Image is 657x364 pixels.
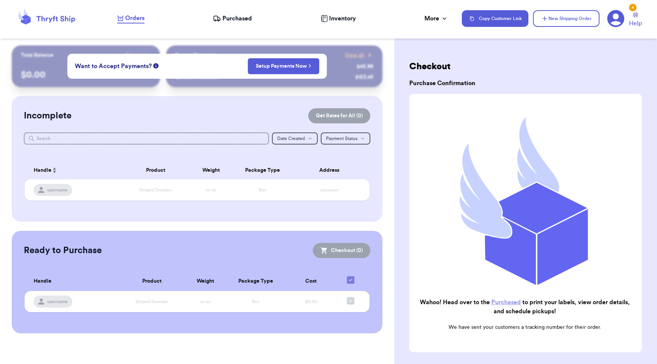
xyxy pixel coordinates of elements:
h3: Purchase Confirmation [409,79,642,88]
a: 4 [607,10,624,27]
button: Payment Status [321,132,370,145]
p: We have sent your customers a tracking number for their order. [415,324,634,331]
button: Checkout (0) [313,243,370,258]
a: Setup Payments Now [256,62,311,70]
a: View all [345,51,373,59]
span: Want to Accept Payments? [75,62,152,71]
p: Total Balance [21,51,53,59]
a: Purchased [213,14,252,23]
th: Package Type [225,272,286,291]
span: Payout [126,51,142,59]
h2: Ready to Purchase [24,244,102,257]
span: Purchased [222,14,252,23]
button: Get Rates for All (0) [308,108,370,123]
th: Cost [286,272,336,291]
button: New Shipping Order [533,10,600,27]
button: Copy Customer Link [462,10,528,27]
a: Help [629,12,642,28]
span: xx oz [206,188,216,192]
th: Package Type [231,161,294,179]
span: Help [629,19,642,28]
div: $ 123.45 [355,73,373,81]
span: username [47,299,68,305]
span: Striped Sweater [135,299,168,304]
a: Payout [126,51,151,59]
span: Handle [34,277,51,285]
div: More [424,14,448,23]
span: username [47,187,68,193]
span: xxxxxxxx [320,188,339,192]
a: Inventory [321,14,356,23]
p: $ 0.00 [21,69,151,81]
span: Inventory [329,14,356,23]
th: Product [118,272,185,291]
span: Box [259,188,266,192]
button: Sort ascending [51,166,57,175]
span: $0.00 [305,299,317,304]
span: Handle [34,166,51,174]
th: Product [121,161,190,179]
th: Weight [185,272,225,291]
th: Weight [190,161,231,179]
p: Recent Payments [175,51,217,59]
button: Setup Payments Now [248,58,319,74]
a: Purchased [491,299,521,305]
span: xx oz [200,299,211,304]
h2: Incomplete [24,110,71,122]
span: View all [345,51,364,59]
span: Striped Sweater [139,188,172,192]
div: 4 [629,4,637,11]
span: Payment Status [326,136,357,141]
th: Address [294,161,370,179]
span: Box [252,299,259,304]
h2: Wahoo! Head over to the to print your labels, view order details, and schedule pickups! [415,298,634,316]
input: Search [24,132,269,145]
a: Orders [117,14,144,23]
div: $ 45.99 [357,63,373,70]
button: Date Created [272,132,318,145]
h2: Checkout [409,61,642,73]
span: Orders [125,14,144,23]
span: Date Created [277,136,305,141]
